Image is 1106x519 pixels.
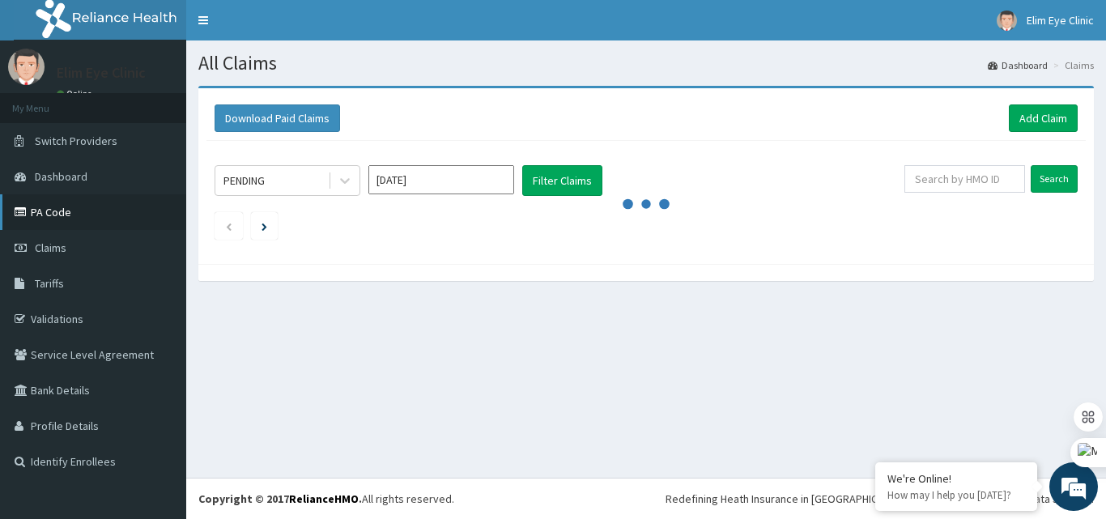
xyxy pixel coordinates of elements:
button: Filter Claims [522,165,602,196]
div: Redefining Heath Insurance in [GEOGRAPHIC_DATA] using Telemedicine and Data Science! [666,491,1094,507]
img: User Image [997,11,1017,31]
input: Search by HMO ID [904,165,1025,193]
strong: Copyright © 2017 . [198,491,362,506]
span: We're online! [94,156,223,320]
p: How may I help you today? [887,488,1025,502]
img: User Image [8,49,45,85]
img: d_794563401_company_1708531726252_794563401 [30,81,66,121]
span: Dashboard [35,169,87,184]
span: Tariffs [35,276,64,291]
a: Dashboard [988,58,1048,72]
div: PENDING [223,172,265,189]
li: Claims [1049,58,1094,72]
a: Previous page [225,219,232,233]
textarea: Type your message and hit 'Enter' [8,347,308,403]
input: Select Month and Year [368,165,514,194]
span: Elim Eye Clinic [1027,13,1094,28]
button: Download Paid Claims [215,104,340,132]
svg: audio-loading [622,180,670,228]
span: Claims [35,240,66,255]
footer: All rights reserved. [186,478,1106,519]
span: Switch Providers [35,134,117,148]
div: Minimize live chat window [266,8,304,47]
a: Next page [262,219,267,233]
div: We're Online! [887,471,1025,486]
div: Chat with us now [84,91,272,112]
input: Search [1031,165,1078,193]
a: Online [57,88,96,100]
p: Elim Eye Clinic [57,66,146,80]
a: RelianceHMO [289,491,359,506]
a: Add Claim [1009,104,1078,132]
h1: All Claims [198,53,1094,74]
